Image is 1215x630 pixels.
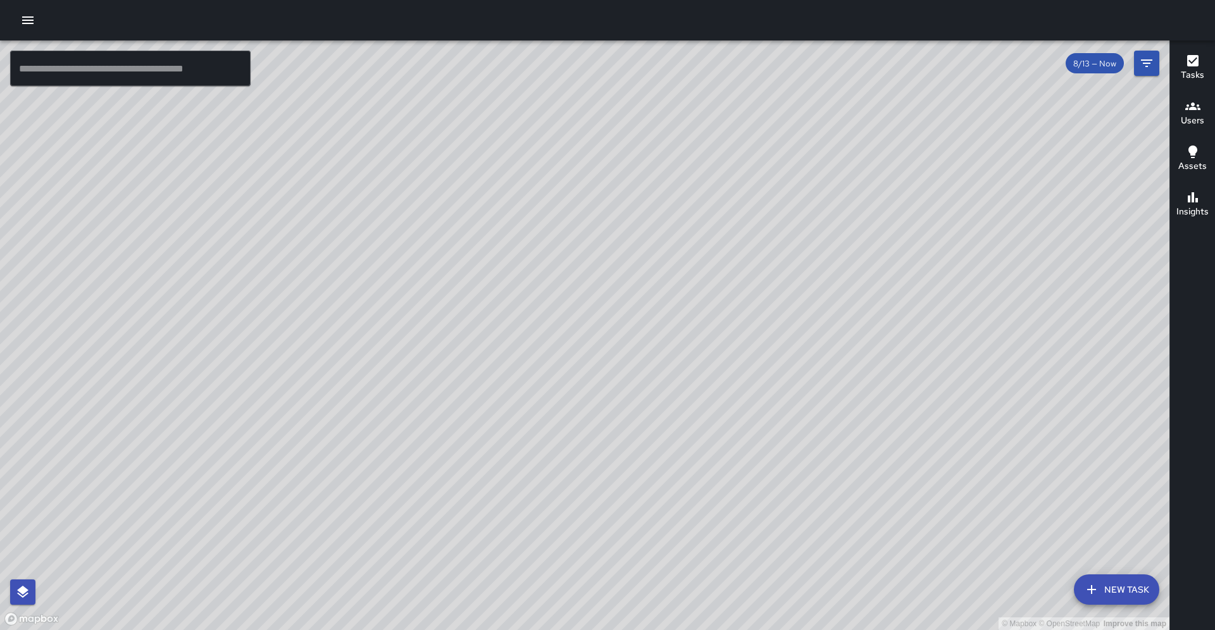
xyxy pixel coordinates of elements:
[1074,574,1159,605] button: New Task
[1176,205,1209,219] h6: Insights
[1134,51,1159,76] button: Filters
[1170,91,1215,137] button: Users
[1170,46,1215,91] button: Tasks
[1178,159,1207,173] h6: Assets
[1181,68,1204,82] h6: Tasks
[1170,182,1215,228] button: Insights
[1181,114,1204,128] h6: Users
[1170,137,1215,182] button: Assets
[1066,58,1124,69] span: 8/13 — Now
